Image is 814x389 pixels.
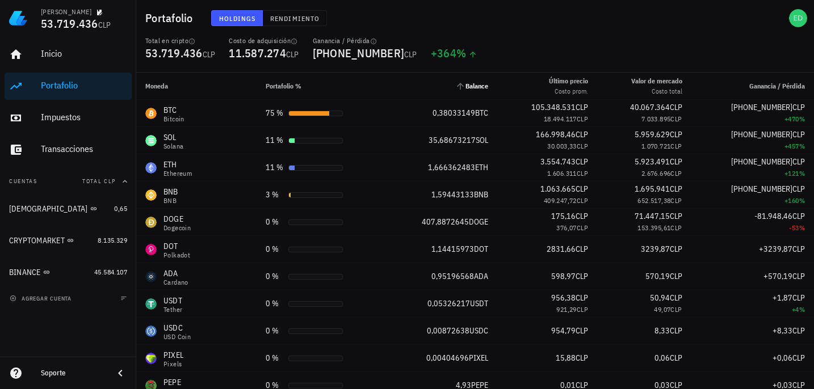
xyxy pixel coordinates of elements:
[163,170,192,177] div: Ethereum
[98,236,127,244] span: 8.135.329
[670,211,682,221] span: CLP
[700,304,805,315] div: +4
[531,102,576,112] span: 105.348.531
[41,7,91,16] div: [PERSON_NAME]
[773,293,792,303] span: +1,87
[577,305,588,314] span: CLP
[431,189,474,200] span: 1,59443133
[799,223,805,232] span: %
[5,259,132,286] a: BINANCE 45.584.107
[469,217,488,227] span: DOGE
[219,14,256,23] span: Holdings
[313,36,417,45] div: Ganancia / Pérdida
[145,36,215,45] div: Total en cripto
[431,271,474,281] span: 0,95196568
[41,112,127,122] div: Impuestos
[670,169,682,177] span: CLP
[470,298,488,308] span: USDT
[145,298,157,310] div: USDT-icon
[670,115,682,123] span: CLP
[163,197,178,204] div: BNB
[9,204,88,214] div: [DEMOGRAPHIC_DATA]
[145,162,157,174] div: ETH-icon
[266,162,284,174] div: 11 %
[270,14,320,23] span: Rendimiento
[145,353,157,364] div: PIXEL-icon
[429,135,476,145] span: 35,68673217
[286,49,299,60] span: CLP
[731,102,792,112] span: [PHONE_NUMBER]
[9,268,41,277] div: BINANCE
[431,48,478,59] div: +364
[547,142,577,150] span: 30.003,33
[9,236,65,246] div: CRYPTOMARKET
[799,196,805,205] span: %
[145,244,157,255] div: DOT-icon
[266,352,284,364] div: 0 %
[576,211,588,221] span: CLP
[163,349,183,361] div: PIXEL
[404,49,417,60] span: CLP
[163,186,178,197] div: BNB
[700,113,805,125] div: +470
[670,353,682,363] span: CLP
[792,211,805,221] span: CLP
[551,293,576,303] span: 956,38
[635,184,670,194] span: 1.695.941
[41,16,98,31] span: 53.719.436
[145,135,157,146] div: SOL-icon
[163,213,191,225] div: DOGE
[577,223,588,232] span: CLP
[229,36,299,45] div: Costo de adquisición
[469,325,488,336] span: USDC
[536,129,576,139] span: 166.998,46
[163,225,191,231] div: Dogecoin
[792,353,805,363] span: CLP
[654,305,670,314] span: 49,07
[700,141,805,152] div: +457
[670,157,682,167] span: CLP
[266,107,284,119] div: 75 %
[731,184,792,194] span: [PHONE_NUMBER]
[9,9,27,27] img: LedgiFi
[547,244,576,254] span: 2831,66
[551,271,576,281] span: 598,97
[203,49,216,60] span: CLP
[145,108,157,119] div: BTC-icon
[576,157,588,167] span: CLP
[577,196,588,205] span: CLP
[792,157,805,167] span: CLP
[540,157,576,167] span: 3.554.743
[773,325,792,336] span: +8,33
[637,196,670,205] span: 652.517,38
[576,353,588,363] span: CLP
[637,223,670,232] span: 153.395,61
[792,244,805,254] span: CLP
[114,204,127,213] span: 0,65
[799,142,805,150] span: %
[475,108,488,118] span: BTC
[266,298,284,310] div: 0 %
[469,353,488,363] span: PIXEL
[792,129,805,139] span: CLP
[576,293,588,303] span: CLP
[576,102,588,112] span: CLP
[145,325,157,337] div: USDC-icon
[670,142,682,150] span: CLP
[754,211,792,221] span: -81.948,46
[635,211,670,221] span: 71.447,15
[5,168,132,195] button: CuentasTotal CLP
[799,169,805,177] span: %
[98,20,111,30] span: CLP
[474,244,488,254] span: DOT
[431,244,474,254] span: 1,14415973
[763,271,792,281] span: +570,19
[163,240,190,252] div: DOT
[670,305,682,314] span: CLP
[145,217,157,228] div: DOGE-icon
[266,243,284,255] div: 0 %
[163,322,191,333] div: USDC
[474,271,488,281] span: ADA
[556,353,576,363] span: 15,88
[163,159,192,170] div: ETH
